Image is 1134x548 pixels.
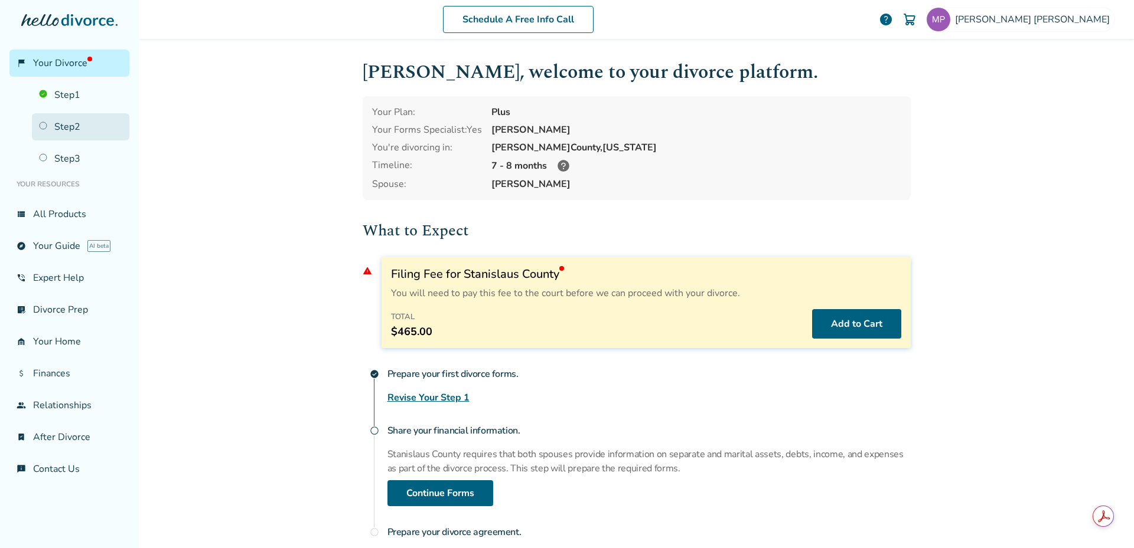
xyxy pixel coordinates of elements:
h4: Prepare your divorce agreement. [387,520,911,544]
span: garage_home [17,337,26,346]
a: phone_in_talkExpert Help [9,264,129,291]
h4: Share your financial information. [387,419,911,442]
a: garage_homeYour Home [9,328,129,355]
span: radio_button_unchecked [370,527,379,537]
span: chat_info [17,464,26,474]
span: flag_2 [17,58,26,68]
h2: What to Expect [363,219,911,242]
span: group [17,401,26,410]
div: You're divorcing in: [372,141,482,154]
h3: Filing Fee for Stanislaus County [391,266,901,282]
span: view_list [17,209,26,219]
div: [PERSON_NAME] [491,123,901,136]
span: warning [363,266,372,275]
a: flag_2Your Divorce [9,50,129,77]
span: $465.00 [391,324,432,339]
a: Step3 [32,145,129,172]
a: bookmark_checkAfter Divorce [9,424,129,451]
div: Your Forms Specialist: Yes [372,123,482,136]
h4: Prepare your first divorce forms. [387,362,911,386]
h1: [PERSON_NAME] , welcome to your divorce platform. [363,58,911,87]
a: attach_moneyFinances [9,360,129,387]
a: list_alt_checkDivorce Prep [9,296,129,323]
img: Cart [902,12,917,27]
iframe: Chat Widget [1075,491,1134,548]
span: attach_money [17,369,26,378]
li: Your Resources [9,172,129,196]
span: explore [17,241,26,251]
p: Stanislaus County requires that both spouses provide information on separate and marital assets, ... [387,447,911,475]
a: view_listAll Products [9,201,129,228]
span: phone_in_talk [17,273,26,283]
span: [PERSON_NAME] [PERSON_NAME] [955,13,1115,26]
a: Step1 [32,81,129,109]
span: Spouse: [372,178,482,191]
a: Step2 [32,113,129,140]
a: exploreYour GuideAI beta [9,232,129,260]
span: [PERSON_NAME] [491,178,901,191]
div: Timeline: [372,159,482,173]
h4: Total [391,309,432,324]
span: radio_button_unchecked [370,426,379,435]
div: 7 - 8 months [491,159,901,173]
div: Your Plan: [372,106,482,119]
a: help [879,12,893,27]
img: perceptiveshark@yahoo.com [927,8,950,31]
a: Schedule A Free Info Call [443,6,594,33]
button: Add to Cart [812,309,901,339]
span: list_alt_check [17,305,26,314]
span: bookmark_check [17,432,26,442]
a: groupRelationships [9,392,129,419]
a: chat_infoContact Us [9,455,129,483]
div: Plus [491,106,901,119]
span: check_circle [370,369,379,379]
p: You will need to pay this fee to the court before we can proceed with your divorce. [391,287,901,300]
span: Your Divorce [33,57,92,70]
a: Revise Your Step 1 [387,391,470,405]
span: AI beta [87,240,110,252]
div: [PERSON_NAME] County, [US_STATE] [491,141,901,154]
a: Continue Forms [387,480,493,506]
